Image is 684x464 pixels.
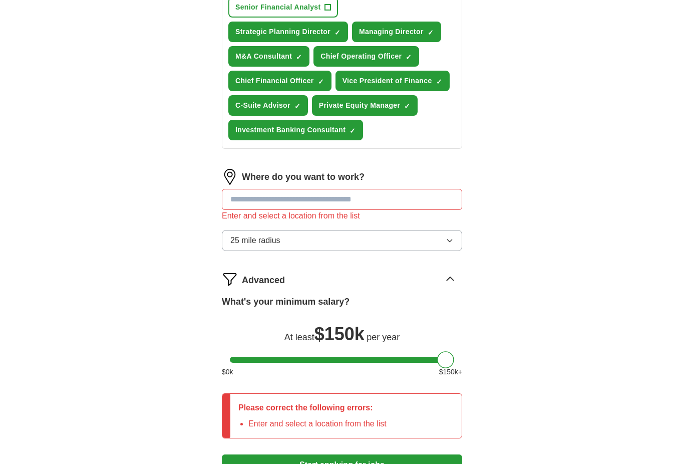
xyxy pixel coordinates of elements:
span: Strategic Planning Director [235,27,330,37]
span: ✓ [350,127,356,135]
label: Where do you want to work? [242,170,365,184]
span: At least [284,332,314,342]
img: location.png [222,169,238,185]
button: Chief Operating Officer✓ [313,46,419,67]
span: ✓ [404,102,410,110]
span: $ 150k [314,324,365,344]
span: 25 mile radius [230,235,280,247]
span: ✓ [428,29,434,37]
span: Vice President of Finance [343,76,432,86]
span: ✓ [334,29,340,37]
span: ✓ [294,102,300,110]
span: Investment Banking Consultant [235,125,346,135]
button: 25 mile radius [222,230,462,251]
p: Please correct the following errors: [238,402,387,414]
button: Chief Financial Officer✓ [228,71,331,91]
button: Managing Director✓ [352,22,441,42]
span: Advanced [242,274,285,287]
button: Investment Banking Consultant✓ [228,120,363,140]
button: Strategic Planning Director✓ [228,22,348,42]
span: ✓ [436,78,442,86]
span: Chief Financial Officer [235,76,314,86]
span: ✓ [406,53,412,61]
span: $ 0 k [222,367,233,377]
div: Enter and select a location from the list [222,210,462,222]
span: M&A Consultant [235,51,292,62]
span: ✓ [296,53,302,61]
span: Chief Operating Officer [320,51,402,62]
span: $ 150 k+ [439,367,462,377]
button: Vice President of Finance✓ [335,71,450,91]
button: Private Equity Manager✓ [312,95,418,116]
button: M&A Consultant✓ [228,46,309,67]
span: C-Suite Advisor [235,100,290,111]
span: Private Equity Manager [319,100,401,111]
label: What's your minimum salary? [222,295,350,309]
span: Senior Financial Analyst [235,2,320,13]
li: Enter and select a location from the list [248,418,387,430]
span: Managing Director [359,27,424,37]
img: filter [222,271,238,287]
span: per year [367,332,400,342]
span: ✓ [318,78,324,86]
button: C-Suite Advisor✓ [228,95,308,116]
